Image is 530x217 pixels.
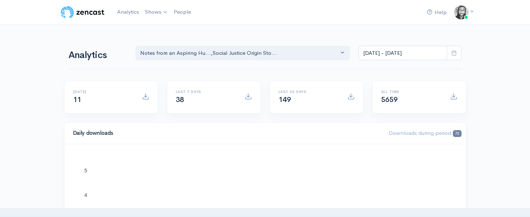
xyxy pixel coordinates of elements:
[142,4,171,20] a: Shows
[358,46,447,61] input: analytics date range selector
[176,90,236,94] h6: Last 7 days
[279,95,291,104] span: 149
[381,95,398,104] span: 5659
[135,46,350,61] button: Notes from an Aspiring Hu..., Social Justice Origin Sto...
[176,95,184,104] span: 38
[279,90,339,94] h6: Last 30 days
[84,167,87,173] text: 5
[454,5,468,19] img: ...
[381,90,441,94] h6: All time
[68,50,127,61] h1: Analytics
[389,129,461,136] span: Downloads during period:
[140,49,339,57] div: Notes from an Aspiring Hu... , Social Justice Origin Sto...
[424,5,450,20] a: Help
[73,130,380,136] h4: Daily downloads
[73,95,81,104] span: 11
[73,90,133,94] h6: [DATE]
[171,4,194,20] a: People
[60,5,106,19] img: ZenCast Logo
[84,192,87,198] text: 4
[453,130,461,137] span: 73
[114,4,142,20] a: Analytics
